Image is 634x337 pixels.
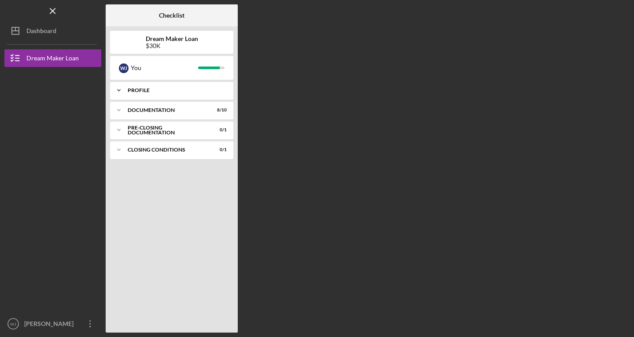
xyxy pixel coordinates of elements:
div: 8 / 10 [211,107,227,113]
b: Checklist [159,12,184,19]
div: Closing Conditions [128,147,205,152]
div: [PERSON_NAME] [22,315,79,335]
button: Dashboard [4,22,101,40]
div: $30K [146,42,198,49]
div: W J [119,63,129,73]
button: Dream Maker Loan [4,49,101,67]
div: Profile [128,88,222,93]
button: WJ[PERSON_NAME] [4,315,101,333]
div: 0 / 1 [211,147,227,152]
div: 0 / 1 [211,127,227,133]
div: You [131,60,198,75]
b: Dream Maker Loan [146,35,198,42]
div: Pre-Closing Documentation [128,125,205,135]
div: Dashboard [26,22,56,42]
div: Dream Maker Loan [26,49,79,69]
div: Documentation [128,107,205,113]
text: WJ [10,322,16,326]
